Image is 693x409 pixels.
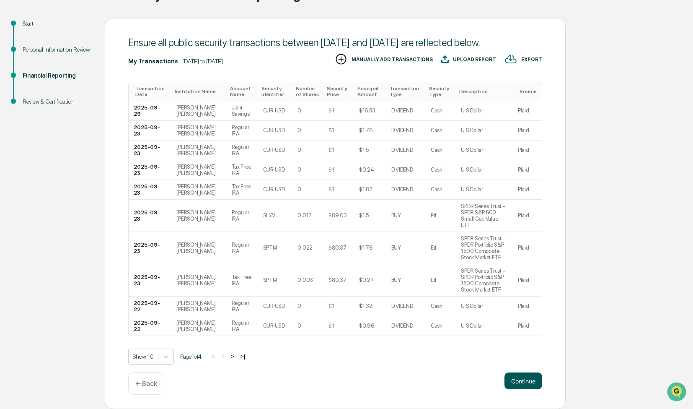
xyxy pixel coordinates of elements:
div: Toggle SortBy [357,86,383,97]
div: $1 [328,107,334,114]
td: 2025-09-22 [129,316,171,336]
td: Tax Free IRA [227,264,258,297]
div: U S Dollar [461,127,483,133]
div: $1 [328,186,334,193]
div: [PERSON_NAME] [PERSON_NAME] [176,183,221,196]
div: 0 [297,127,301,133]
div: Start new chat [28,64,137,72]
td: Plaid [513,101,542,121]
span: Page 1 of 4 [180,353,202,360]
div: 🔎 [8,122,15,129]
div: Ensure all public security transactions between [DATE] and [DATE] are reflected below. [128,36,542,49]
td: 2025-09-23 [129,121,171,141]
div: Cash [431,147,442,153]
img: UPLOAD REPORT [441,53,449,65]
td: Regular IRA [227,232,258,264]
a: 🗄️Attestations [57,102,107,117]
div: [PERSON_NAME] [PERSON_NAME] [176,124,221,137]
div: U S Dollar [461,303,483,309]
div: Toggle SortBy [327,86,350,97]
div: $1 [328,167,334,173]
div: My Transactions [128,58,178,65]
td: Plaid [513,200,542,232]
p: How can we help? [8,17,153,31]
div: $0.96 [359,323,374,329]
div: $89.03 [328,212,346,219]
td: Tax Free IRA [227,160,258,180]
td: Regular IRA [227,200,258,232]
td: 2025-09-23 [129,264,171,297]
div: $0.24 [359,277,374,283]
div: $1.32 [359,303,372,309]
div: DIVIDEND [391,167,413,173]
div: $80.37 [328,277,346,283]
div: Toggle SortBy [230,86,255,97]
div: CUR:USD [263,147,285,153]
button: >| [238,353,248,360]
img: EXPORT [504,53,517,65]
span: Preclearance [17,105,54,114]
td: 2025-09-23 [129,141,171,160]
div: 0.022 [297,245,313,251]
div: Toggle SortBy [135,86,168,97]
a: 🖐️Preclearance [5,102,57,117]
div: SPTM [263,245,277,251]
td: Tax Free IRA [227,180,258,200]
div: Cash [431,303,442,309]
div: EXPORT [521,57,542,63]
div: BUY [391,245,401,251]
div: $1.5 [359,212,369,219]
td: Regular IRA [227,297,258,316]
div: SPTM [263,277,277,283]
div: DIVIDEND [391,186,413,193]
div: SLYV [263,212,275,219]
td: Regular IRA [227,121,258,141]
div: Cash [431,107,442,114]
div: 0 [297,323,301,329]
div: BUY [391,277,401,283]
div: $1 [328,127,334,133]
div: Toggle SortBy [390,86,422,97]
div: $16.83 [359,107,375,114]
td: 2025-09-23 [129,200,171,232]
div: $1.76 [359,245,372,251]
div: Cash [431,167,442,173]
button: < [219,353,227,360]
button: Start new chat [142,66,153,76]
span: Data Lookup [17,121,53,130]
div: Financial Reporting [23,71,91,80]
div: SPDR Series Trust - SPDR S&P 600 Small Cap Value ETF [461,203,508,228]
div: [PERSON_NAME] [PERSON_NAME] [176,300,221,313]
td: Plaid [513,121,542,141]
span: Attestations [69,105,104,114]
div: Toggle SortBy [459,89,509,94]
div: U S Dollar [461,186,483,193]
div: CUR:USD [263,127,285,133]
div: Toggle SortBy [520,89,538,94]
a: Powered byPylon [59,141,101,148]
div: $1.82 [359,186,372,193]
td: 2025-09-29 [129,101,171,121]
div: [DATE] to [DATE] [182,58,223,65]
div: U S Dollar [461,323,483,329]
div: 0 [297,186,301,193]
div: 🖐️ [8,106,15,113]
div: 🗄️ [61,106,67,113]
td: Plaid [513,297,542,316]
div: We're available if you need us! [28,72,106,79]
div: [PERSON_NAME] [PERSON_NAME] [176,164,221,176]
td: 2025-09-22 [129,297,171,316]
div: $1 [328,323,334,329]
div: Start [23,19,91,28]
div: Cash [431,323,442,329]
td: Plaid [513,264,542,297]
div: U S Dollar [461,107,483,114]
td: 2025-09-23 [129,160,171,180]
div: 0.003 [297,277,313,283]
p: ← Back [135,380,157,388]
div: SPDR Series Trust - SPDR Portfolio S&P 1500 Composite Stock Market ETF [461,235,508,261]
td: Regular IRA [227,141,258,160]
td: Joint Savings [227,101,258,121]
td: Plaid [513,180,542,200]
